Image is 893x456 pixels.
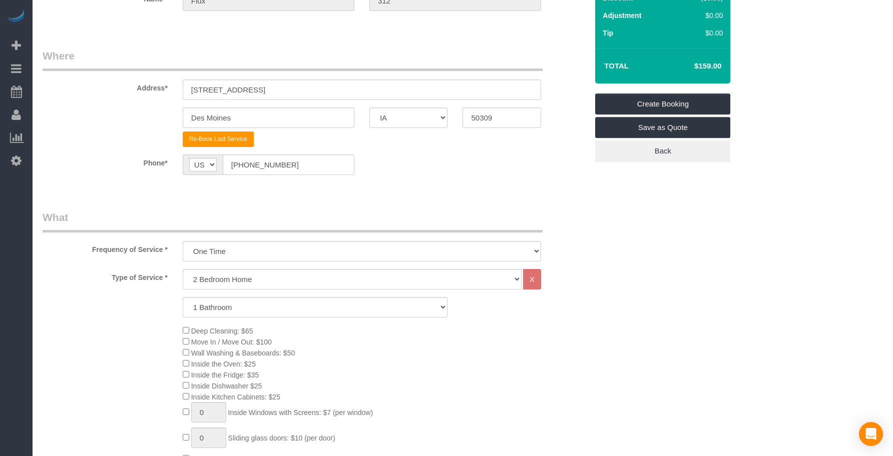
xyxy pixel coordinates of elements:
[595,117,730,138] a: Save as Quote
[35,269,175,282] label: Type of Service *
[35,79,175,93] label: Address*
[463,107,541,128] input: Zip Code*
[35,241,175,254] label: Frequency of Service *
[603,10,641,20] label: Adjustment
[859,422,883,446] div: Open Intercom Messenger
[191,382,262,390] span: Inside Dishwasher $25
[677,10,723,20] div: $0.00
[677,28,723,38] div: $0.00
[191,371,259,379] span: Inside the Fridge: $35
[35,154,175,168] label: Phone*
[603,28,613,38] label: Tip
[43,210,543,232] legend: What
[43,48,543,71] legend: Where
[228,434,335,442] span: Sliding glass doors: $10 (per door)
[6,10,26,24] img: Automaid Logo
[191,393,280,401] span: Inside Kitchen Cabinets: $25
[604,61,629,70] strong: Total
[191,360,256,368] span: Inside the Oven: $25
[183,131,254,147] button: Re-Book Last Service
[183,107,354,128] input: City*
[595,140,730,161] a: Back
[595,93,730,114] a: Create Booking
[191,327,253,335] span: Deep Cleaning: $65
[191,349,295,357] span: Wall Washing & Baseboards: $50
[664,62,721,70] h4: $159.00
[223,154,354,175] input: Phone*
[228,408,373,416] span: Inside Windows with Screens: $7 (per window)
[191,338,272,346] span: Move In / Move Out: $100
